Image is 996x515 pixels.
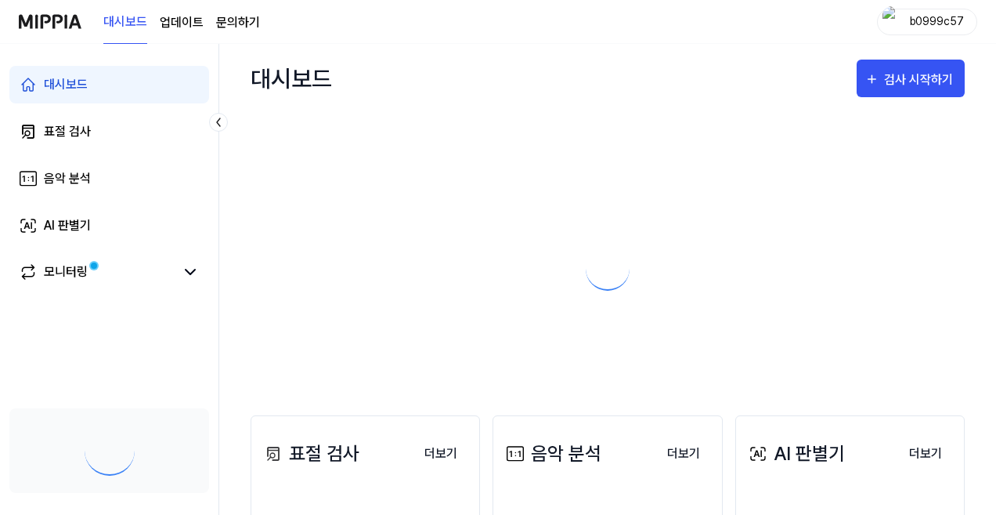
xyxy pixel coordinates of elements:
[412,437,470,470] a: 더보기
[655,437,713,470] a: 더보기
[44,122,91,141] div: 표절 검사
[160,13,204,32] a: 업데이트
[412,438,470,470] button: 더보기
[882,6,901,38] img: profile
[897,437,955,470] a: 더보기
[251,60,332,97] div: 대시보드
[103,1,147,44] a: 대시보드
[9,207,209,245] a: AI 판별기
[216,13,260,32] a: 문의하기
[906,13,967,30] div: b0999c57
[261,440,359,468] div: 표절 검사
[857,60,965,97] button: 검사 시작하기
[9,66,209,103] a: 대시보드
[9,113,209,151] a: 표절 검사
[44,216,91,235] div: AI 판별기
[44,263,88,281] div: 모니터링
[19,263,175,281] a: 모니터링
[655,438,713,470] button: 더보기
[745,440,845,468] div: AI 판별기
[884,70,957,90] div: 검사 시작하기
[9,160,209,198] a: 음악 분석
[897,438,955,470] button: 더보기
[44,169,91,188] div: 음악 분석
[877,9,977,35] button: profileb0999c57
[44,75,88,94] div: 대시보드
[503,440,601,468] div: 음악 분석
